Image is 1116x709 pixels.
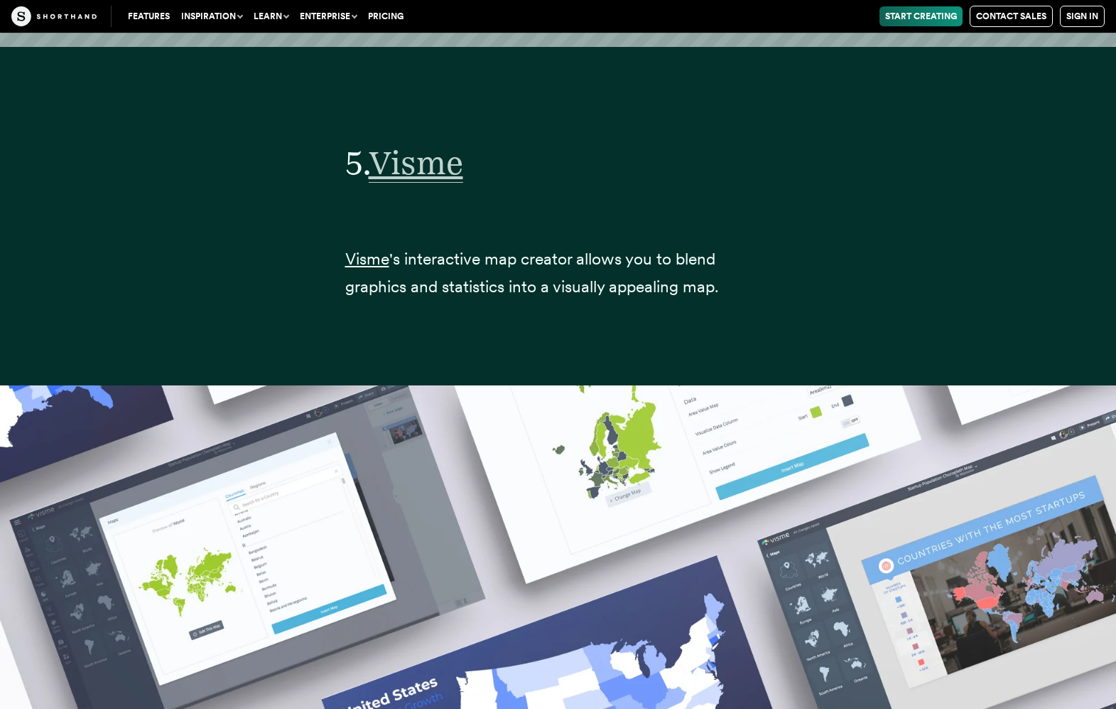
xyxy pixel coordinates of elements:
[345,249,389,269] a: Visme
[122,6,175,26] a: Features
[294,6,362,26] button: Enterprise
[1060,6,1105,27] a: Sign in
[248,6,294,26] button: Learn
[970,6,1053,27] a: Contact Sales
[345,143,369,182] span: 5.
[369,143,463,182] a: Visme
[879,6,963,26] a: Start Creating
[11,6,97,26] img: The Craft
[362,6,409,26] a: Pricing
[345,249,719,297] span: 's interactive map creator allows you to blend graphics and statistics into a visually appealing ...
[175,6,248,26] button: Inspiration
[369,143,463,183] span: Visme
